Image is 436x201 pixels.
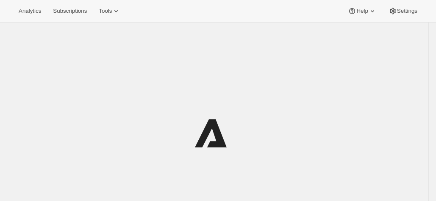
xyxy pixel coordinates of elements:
button: Subscriptions [48,5,92,17]
span: Subscriptions [53,8,87,14]
span: Help [356,8,368,14]
span: Analytics [19,8,41,14]
button: Tools [94,5,125,17]
button: Settings [383,5,422,17]
button: Analytics [14,5,46,17]
span: Settings [397,8,417,14]
span: Tools [99,8,112,14]
button: Help [343,5,381,17]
